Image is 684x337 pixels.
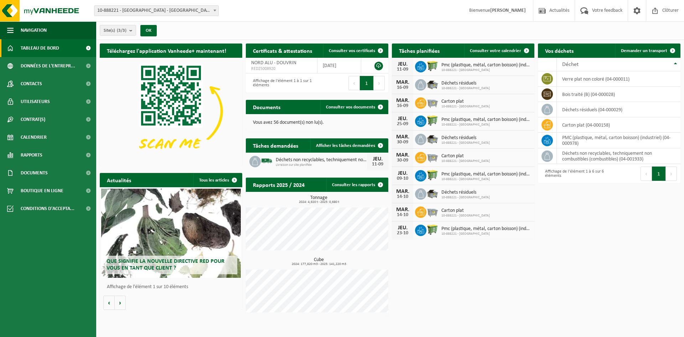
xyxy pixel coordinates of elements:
[100,173,138,187] h2: Actualités
[21,164,48,182] span: Documents
[490,8,526,13] strong: [PERSON_NAME]
[395,98,410,103] div: MAR.
[395,170,410,176] div: JEU.
[441,214,490,218] span: 10-888221 - [GEOGRAPHIC_DATA]
[249,195,388,204] h3: Tonnage
[21,200,74,218] span: Conditions d'accepta...
[348,76,360,90] button: Previous
[249,262,388,266] span: 2024: 177,820 m3 - 2025: 141,220 m3
[316,143,375,148] span: Afficher les tâches demandées
[246,44,319,57] h2: Certificats & attestations
[21,39,59,57] span: Tableau de bord
[426,205,439,218] img: WB-2500-GAL-GY-01
[395,134,410,140] div: MAR.
[441,117,531,123] span: Pmc (plastique, métal, carton boisson) (industriel)
[395,122,410,127] div: 25-09
[100,25,136,36] button: Site(s)(3/3)
[115,296,126,310] button: Volgende
[21,93,50,111] span: Utilisateurs
[557,87,680,102] td: bois traité (B) (04-000028)
[107,259,224,271] span: Que signifie la nouvelle directive RED pour vous en tant que client ?
[100,58,242,165] img: Download de VHEPlus App
[426,60,439,72] img: WB-0660-HPE-GN-50
[21,182,63,200] span: Boutique en ligne
[441,123,531,127] span: 10-888221 - [GEOGRAPHIC_DATA]
[395,103,410,108] div: 16-09
[100,44,233,57] h2: Téléchargez l'application Vanheede+ maintenant!
[374,76,385,90] button: Next
[395,213,410,218] div: 14-10
[557,117,680,133] td: carton plat (04-000158)
[395,158,410,163] div: 30-09
[323,44,388,58] a: Consulter vos certificats
[426,78,439,90] img: WB-5000-GAL-GY-01
[395,152,410,158] div: MAR.
[107,285,239,290] p: Affichage de l'élément 1 sur 10 éléments
[426,114,439,127] img: WB-0660-HPE-GN-50
[666,167,677,181] button: Next
[426,187,439,199] img: WB-5000-GAL-GY-01
[441,208,490,214] span: Carton plat
[193,173,242,187] a: Tous les articles
[21,75,42,93] span: Contacts
[395,189,410,194] div: MAR.
[360,76,374,90] button: 1
[326,105,375,109] span: Consulter vos documents
[103,296,115,310] button: Vorige
[395,231,410,236] div: 23-10
[140,25,157,36] button: OK
[94,5,219,16] span: 10-888221 - NORD ALU - DOUVRIN
[441,86,490,91] span: 10-888221 - [GEOGRAPHIC_DATA]
[261,155,273,167] img: BL-SO-LV
[441,190,490,195] span: Déchets résiduels
[320,100,388,114] a: Consulter vos documents
[557,71,680,87] td: verre plat non coloré (04-000011)
[395,194,410,199] div: 14-10
[249,200,388,204] span: 2024: 4,920 t - 2025: 0,680 t
[464,44,534,58] a: Consulter votre calendrier
[557,148,680,164] td: déchets non recyclables, techniquement non combustibles (combustibles) (04-001933)
[441,81,490,86] span: Déchets résiduels
[392,44,447,57] h2: Tâches planifiées
[326,178,388,192] a: Consulter les rapports
[246,178,312,192] h2: Rapports 2025 / 2024
[426,169,439,181] img: WB-0660-HPE-GN-50
[104,25,126,36] span: Site(s)
[426,96,439,108] img: WB-2500-GAL-GY-01
[395,67,410,72] div: 11-09
[276,157,367,163] span: Déchets non recyclables, techniquement non combustibles (combustibles)
[538,44,581,57] h2: Vos déchets
[441,159,490,163] span: 10-888221 - [GEOGRAPHIC_DATA]
[21,111,45,128] span: Contrat(s)
[441,99,490,104] span: Carton plat
[370,156,385,162] div: JEU.
[441,153,490,159] span: Carton plat
[441,141,490,145] span: 10-888221 - [GEOGRAPHIC_DATA]
[395,116,410,122] div: JEU.
[276,163,367,167] span: Livraison sur site planifiée
[441,135,490,141] span: Déchets résiduels
[395,225,410,231] div: JEU.
[94,6,218,16] span: 10-888221 - NORD ALU - DOUVRIN
[426,224,439,236] img: WB-0660-HPE-GN-50
[426,151,439,163] img: WB-2500-GAL-GY-01
[395,61,410,67] div: JEU.
[251,66,312,72] span: RED25008920
[246,138,305,152] h2: Tâches demandées
[4,321,119,337] iframe: chat widget
[21,146,42,164] span: Rapports
[395,207,410,213] div: MAR.
[557,102,680,117] td: déchets résiduels (04-000029)
[251,60,296,66] span: NORD ALU - DOUVRIN
[21,21,47,39] span: Navigation
[246,100,287,114] h2: Documents
[329,48,375,53] span: Consulter vos certificats
[441,195,490,200] span: 10-888221 - [GEOGRAPHIC_DATA]
[370,162,385,167] div: 11-09
[441,172,531,177] span: Pmc (plastique, métal, carton boisson) (industriel)
[310,138,388,153] a: Afficher les tâches demandées
[621,48,667,53] span: Demander un transport
[426,133,439,145] img: WB-5000-GAL-GY-01
[557,133,680,148] td: PMC (plastique, métal, carton boisson) (industriel) (04-000978)
[21,128,47,146] span: Calendrier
